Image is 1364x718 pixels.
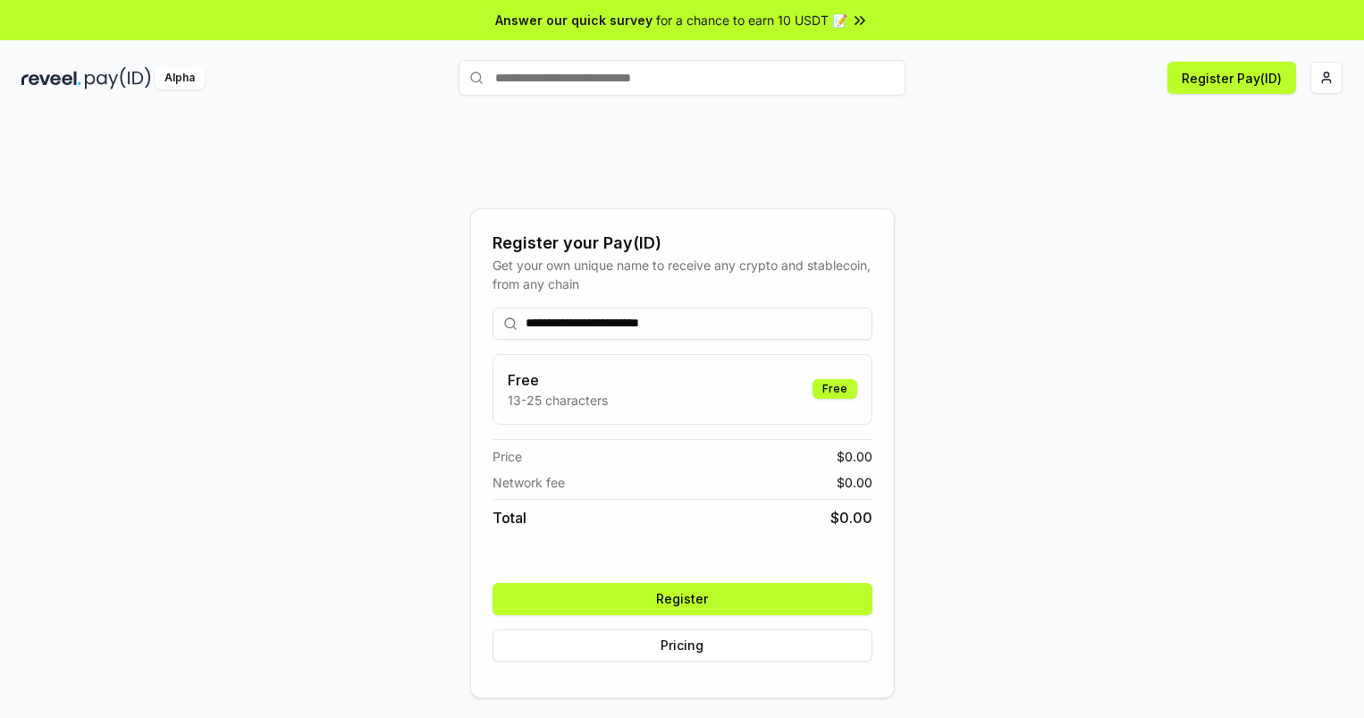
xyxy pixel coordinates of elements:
[21,67,81,89] img: reveel_dark
[495,11,653,30] span: Answer our quick survey
[493,473,565,492] span: Network fee
[837,473,872,492] span: $ 0.00
[830,507,872,528] span: $ 0.00
[1167,62,1296,94] button: Register Pay(ID)
[813,379,857,399] div: Free
[493,231,872,256] div: Register your Pay(ID)
[656,11,847,30] span: for a chance to earn 10 USDT 📝
[493,447,522,466] span: Price
[85,67,151,89] img: pay_id
[837,447,872,466] span: $ 0.00
[508,391,608,410] p: 13-25 characters
[155,67,205,89] div: Alpha
[493,507,526,528] span: Total
[508,369,608,391] h3: Free
[493,629,872,662] button: Pricing
[493,256,872,293] div: Get your own unique name to receive any crypto and stablecoin, from any chain
[493,583,872,615] button: Register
